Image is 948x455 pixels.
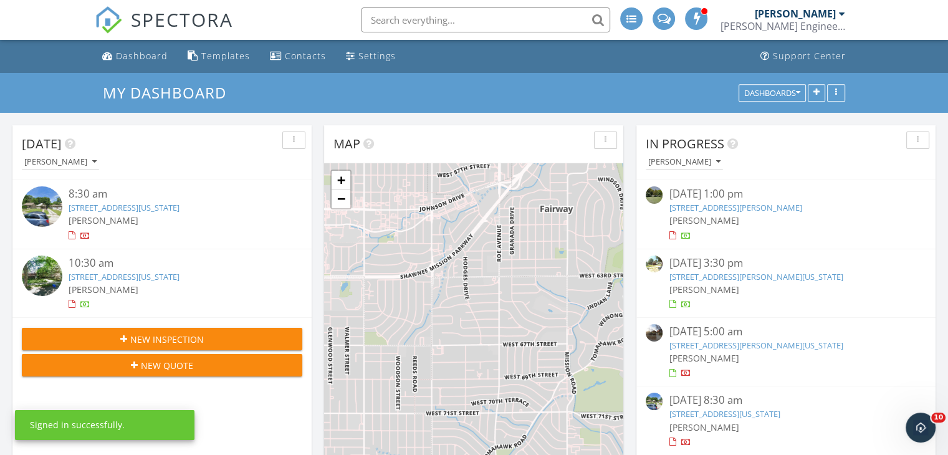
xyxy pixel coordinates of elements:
div: [DATE] 1:00 pm [669,186,903,202]
a: My Dashboard [103,82,237,103]
a: [STREET_ADDRESS][PERSON_NAME][US_STATE] [669,271,843,282]
div: Schroeder Engineering, LLC [721,20,845,32]
a: Settings [341,45,401,68]
span: 10 [931,413,946,423]
img: streetview [646,393,663,410]
span: New Inspection [130,333,204,346]
a: [STREET_ADDRESS][US_STATE] [69,271,180,282]
span: [PERSON_NAME] [669,214,739,226]
span: Map [333,135,360,152]
button: [PERSON_NAME] [22,154,99,171]
div: Contacts [285,50,326,62]
a: [STREET_ADDRESS][US_STATE] [69,202,180,213]
a: [STREET_ADDRESS][PERSON_NAME][US_STATE] [669,340,843,351]
a: [DATE] 8:30 am [STREET_ADDRESS][US_STATE] [PERSON_NAME] [646,393,926,448]
div: [PERSON_NAME] [24,158,97,166]
span: [PERSON_NAME] [669,421,739,433]
button: Dashboards [739,84,806,102]
div: Dashboard [116,50,168,62]
img: streetview [646,324,663,341]
img: streetview [646,186,663,203]
div: Templates [201,50,250,62]
iframe: Intercom live chat [906,413,936,443]
span: [PERSON_NAME] [669,352,739,364]
a: [STREET_ADDRESS][US_STATE] [669,408,780,419]
div: [PERSON_NAME] [755,7,836,20]
img: streetview [646,256,663,272]
a: 10:30 am [STREET_ADDRESS][US_STATE] [PERSON_NAME] [22,256,302,311]
div: Dashboards [744,89,800,97]
a: Templates [183,45,255,68]
div: 10:30 am [69,256,279,271]
a: SPECTORA [95,17,233,43]
span: New Quote [141,359,193,372]
div: 8:30 am [69,186,279,202]
a: [DATE] 5:00 am [STREET_ADDRESS][PERSON_NAME][US_STATE] [PERSON_NAME] [646,324,926,380]
span: [PERSON_NAME] [669,284,739,295]
a: [DATE] 3:30 pm [STREET_ADDRESS][PERSON_NAME][US_STATE] [PERSON_NAME] [646,256,926,311]
a: Contacts [265,45,331,68]
img: streetview [22,186,62,227]
div: [DATE] 5:00 am [669,324,903,340]
div: Settings [358,50,396,62]
div: Support Center [773,50,846,62]
div: [DATE] 3:30 pm [669,256,903,271]
span: [DATE] [22,135,62,152]
button: New Inspection [22,328,302,350]
a: Zoom in [332,171,350,189]
img: streetview [22,256,62,296]
a: Support Center [755,45,851,68]
a: 8:30 am [STREET_ADDRESS][US_STATE] [PERSON_NAME] [22,186,302,242]
span: SPECTORA [131,6,233,32]
button: [PERSON_NAME] [646,154,723,171]
a: [DATE] 1:00 pm [STREET_ADDRESS][PERSON_NAME] [PERSON_NAME] [646,186,926,242]
div: [PERSON_NAME] [648,158,721,166]
span: [PERSON_NAME] [69,284,138,295]
a: Dashboard [97,45,173,68]
a: Zoom out [332,189,350,208]
a: [STREET_ADDRESS][PERSON_NAME] [669,202,802,213]
button: New Quote [22,354,302,376]
div: [DATE] 8:30 am [669,393,903,408]
img: The Best Home Inspection Software - Spectora [95,6,122,34]
span: In Progress [646,135,724,152]
div: Signed in successfully. [30,419,125,431]
input: Search everything... [361,7,610,32]
span: [PERSON_NAME] [69,214,138,226]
